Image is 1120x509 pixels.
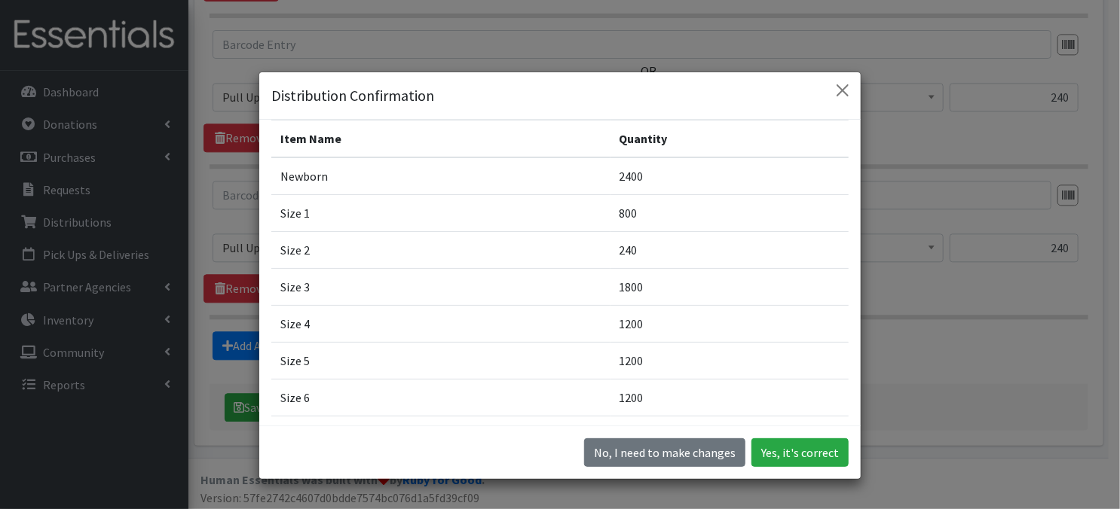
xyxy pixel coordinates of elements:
[610,416,849,453] td: 240
[271,84,434,107] h5: Distribution Confirmation
[610,343,849,379] td: 1200
[610,269,849,306] td: 1800
[610,195,849,232] td: 800
[831,78,855,102] button: Close
[610,306,849,343] td: 1200
[610,120,849,158] th: Quantity
[584,438,745,467] button: No I need to make changes
[271,379,610,416] td: Size 6
[271,306,610,343] td: Size 4
[271,120,610,158] th: Item Name
[610,379,849,416] td: 1200
[271,416,610,453] td: Pull Ups 2T-3T
[271,343,610,379] td: Size 5
[271,195,610,232] td: Size 1
[610,232,849,269] td: 240
[751,438,849,467] button: Yes, it's correct
[610,157,849,195] td: 2400
[271,269,610,306] td: Size 3
[271,232,610,269] td: Size 2
[271,157,610,195] td: Newborn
